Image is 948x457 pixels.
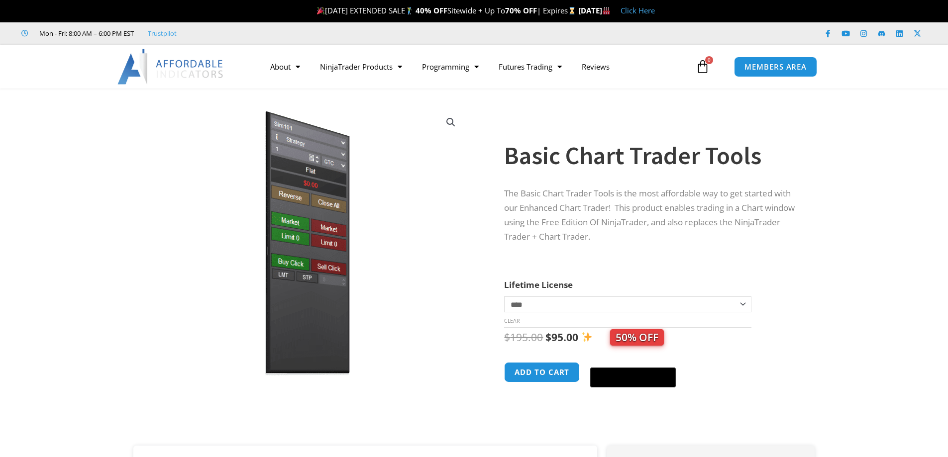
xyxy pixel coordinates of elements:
[260,55,693,78] nav: Menu
[734,57,817,77] a: MEMBERS AREA
[504,279,573,290] label: Lifetime License
[504,330,510,344] span: $
[545,330,551,344] span: $
[504,138,795,173] h1: Basic Chart Trader Tools
[260,55,310,78] a: About
[588,361,678,362] iframe: Secure express checkout frame
[148,27,177,39] a: Trustpilot
[504,330,543,344] bdi: 195.00
[412,55,489,78] a: Programming
[621,5,655,15] a: Click Here
[117,49,224,85] img: LogoAI | Affordable Indicators – NinjaTrader
[504,317,520,324] a: Clear options
[504,186,795,244] p: The Basic Chart Trader Tools is the most affordable way to get started with our Enhanced Chart Tr...
[590,367,676,387] button: Buy with GPay
[545,330,578,344] bdi: 95.00
[505,5,537,15] strong: 70% OFF
[504,362,580,382] button: Add to cart
[489,55,572,78] a: Futures Trading
[315,5,578,15] span: [DATE] EXTENDED SALE Sitewide + Up To | Expires
[705,56,713,64] span: 0
[610,329,664,346] span: 50% OFF
[442,113,460,131] a: View full-screen image gallery
[568,7,576,14] img: ⌛
[416,5,447,15] strong: 40% OFF
[578,5,611,15] strong: [DATE]
[310,55,412,78] a: NinjaTrader Products
[744,63,807,71] span: MEMBERS AREA
[572,55,620,78] a: Reviews
[681,52,725,81] a: 0
[317,7,324,14] img: 🎉
[582,332,592,342] img: ✨
[406,7,413,14] img: 🏌️‍♂️
[147,106,467,381] img: BasicTools
[37,27,134,39] span: Mon - Fri: 8:00 AM – 6:00 PM EST
[603,7,610,14] img: 🏭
